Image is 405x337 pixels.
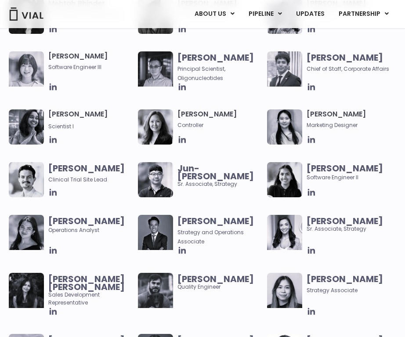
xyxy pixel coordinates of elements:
[177,65,225,82] span: Principal Scientist, Oligonucleotides
[48,109,134,130] h3: [PERSON_NAME]
[177,275,263,291] span: Quality Engineer
[48,176,107,183] span: Clinical Trial Site Lead
[307,51,383,64] b: [PERSON_NAME]
[307,121,392,129] span: Marketing Designer
[48,217,134,234] span: Operations Analyst
[9,7,44,21] img: Vial Logo
[307,174,358,181] span: Software Engineer II
[177,109,263,129] h3: [PERSON_NAME]
[177,121,263,129] span: Controller
[48,162,125,174] b: [PERSON_NAME]
[242,7,289,22] a: PIPELINEMenu Toggle
[307,217,392,233] span: Sr. Associate, Strategy
[138,273,173,308] img: Man smiling posing for picture
[138,109,173,145] img: Image of smiling woman named Aleina
[48,275,134,307] span: Sales Development Representative
[138,215,173,250] img: Headshot of smiling man named Urann
[307,109,392,129] h3: [PERSON_NAME]
[48,273,125,293] b: [PERSON_NAME] [PERSON_NAME]
[48,215,125,227] b: [PERSON_NAME]
[267,273,302,308] img: Headshot of smiling woman named Vanessa
[48,63,134,71] span: Software Engineer III
[9,51,44,87] img: Tina
[177,273,254,285] b: [PERSON_NAME]
[307,162,383,174] b: [PERSON_NAME]
[9,215,44,250] img: Headshot of smiling woman named Sharicka
[177,164,263,188] span: Sr. Associate, Strategy
[138,162,173,197] img: Image of smiling man named Jun-Goo
[48,123,74,130] span: Scientist I
[9,162,44,197] img: Image of smiling man named Glenn
[267,215,302,250] img: Smiling woman named Ana
[177,215,254,227] b: [PERSON_NAME]
[267,109,302,145] img: Smiling woman named Yousun
[307,286,358,294] span: Strategy Associate
[188,7,241,22] a: ABOUT USMenu Toggle
[289,7,331,22] a: UPDATES
[307,273,383,285] b: [PERSON_NAME]
[9,273,44,308] img: Smiling woman named Harman
[307,215,383,227] b: [PERSON_NAME]
[332,7,396,22] a: PARTNERSHIPMenu Toggle
[177,51,254,64] b: [PERSON_NAME]
[177,228,244,245] span: Strategy and Operations Associate
[138,51,173,87] img: Headshot of smiling of smiling man named Wei-Sheng
[307,65,389,72] span: Chief of Staff, Corporate Affairs
[9,109,44,145] img: Headshot of smiling woman named Sneha
[177,162,254,182] b: Jun-[PERSON_NAME]
[267,162,302,197] img: Image of smiling woman named Tanvi
[48,51,134,71] h3: [PERSON_NAME]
